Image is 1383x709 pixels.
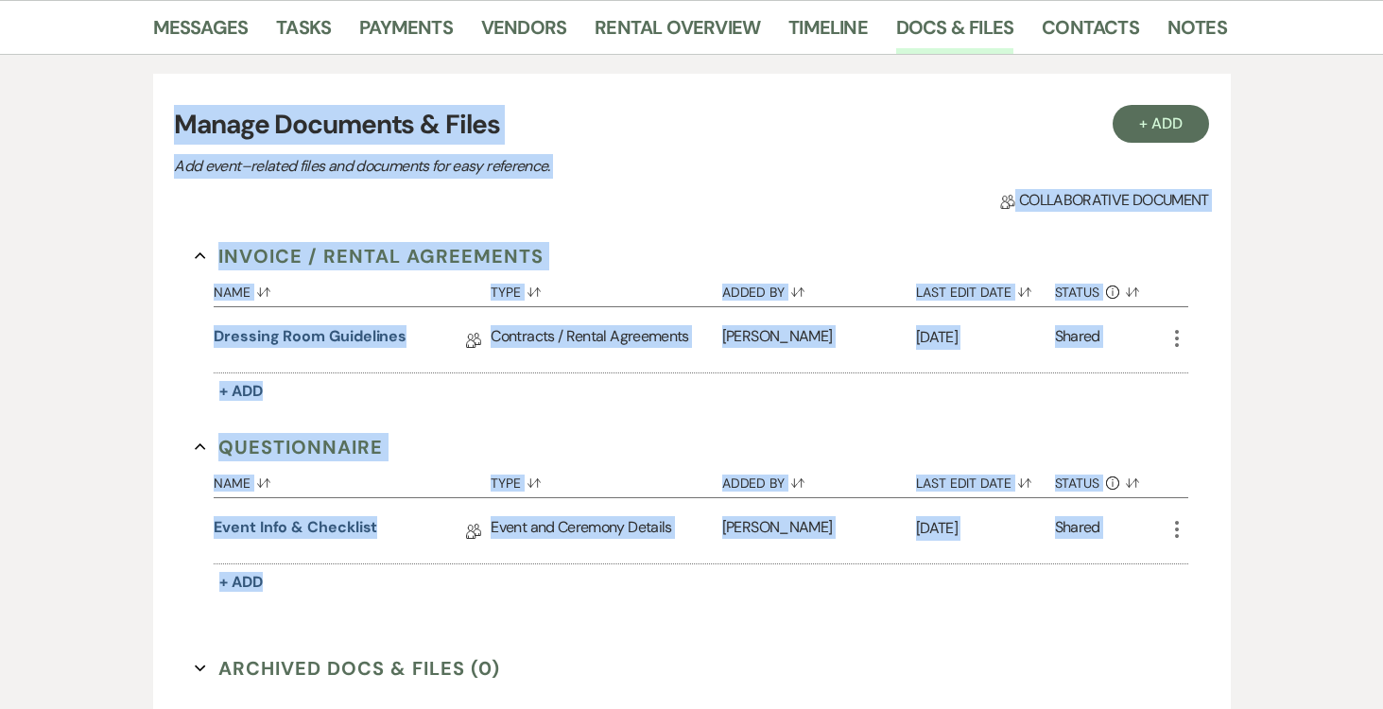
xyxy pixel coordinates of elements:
[214,516,377,545] a: Event Info & Checklist
[214,461,491,497] button: Name
[1055,285,1100,299] span: Status
[219,381,263,401] span: + Add
[491,307,721,372] div: Contracts / Rental Agreements
[195,654,500,683] button: Archived Docs & Files (0)
[174,154,836,179] p: Add event–related files and documents for easy reference.
[1055,476,1100,490] span: Status
[1042,12,1139,54] a: Contacts
[214,569,268,596] button: + Add
[153,12,249,54] a: Messages
[219,572,263,592] span: + Add
[174,105,1208,145] h3: Manage Documents & Files
[481,12,566,54] a: Vendors
[916,270,1055,306] button: Last Edit Date
[214,378,268,405] button: + Add
[1055,325,1100,354] div: Shared
[896,12,1013,54] a: Docs & Files
[491,498,721,563] div: Event and Ceremony Details
[195,433,383,461] button: Questionnaire
[214,325,406,354] a: Dressing Room Guidelines
[491,270,721,306] button: Type
[788,12,868,54] a: Timeline
[722,461,916,497] button: Added By
[491,461,721,497] button: Type
[359,12,453,54] a: Payments
[276,12,331,54] a: Tasks
[1113,105,1209,143] button: + Add
[1055,461,1166,497] button: Status
[595,12,760,54] a: Rental Overview
[722,307,916,372] div: [PERSON_NAME]
[1055,270,1166,306] button: Status
[214,270,491,306] button: Name
[722,498,916,563] div: [PERSON_NAME]
[916,461,1055,497] button: Last Edit Date
[722,270,916,306] button: Added By
[1055,516,1100,545] div: Shared
[916,516,1055,541] p: [DATE]
[1000,189,1208,212] span: Collaborative document
[195,242,544,270] button: Invoice / Rental Agreements
[916,325,1055,350] p: [DATE]
[1167,12,1227,54] a: Notes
